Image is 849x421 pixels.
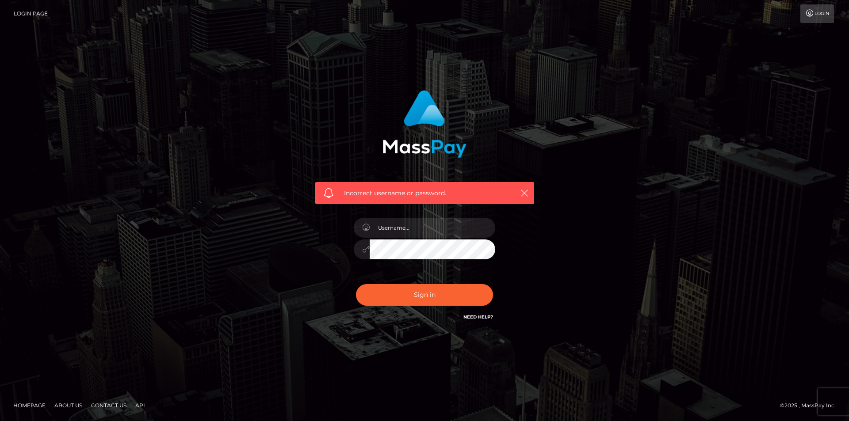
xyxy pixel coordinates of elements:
[356,284,493,306] button: Sign in
[382,90,467,158] img: MassPay Login
[463,314,493,320] a: Need Help?
[344,189,505,198] span: Incorrect username or password.
[51,398,86,412] a: About Us
[800,4,834,23] a: Login
[780,401,842,410] div: © 2025 , MassPay Inc.
[10,398,49,412] a: Homepage
[14,4,48,23] a: Login Page
[370,218,495,238] input: Username...
[88,398,130,412] a: Contact Us
[132,398,149,412] a: API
